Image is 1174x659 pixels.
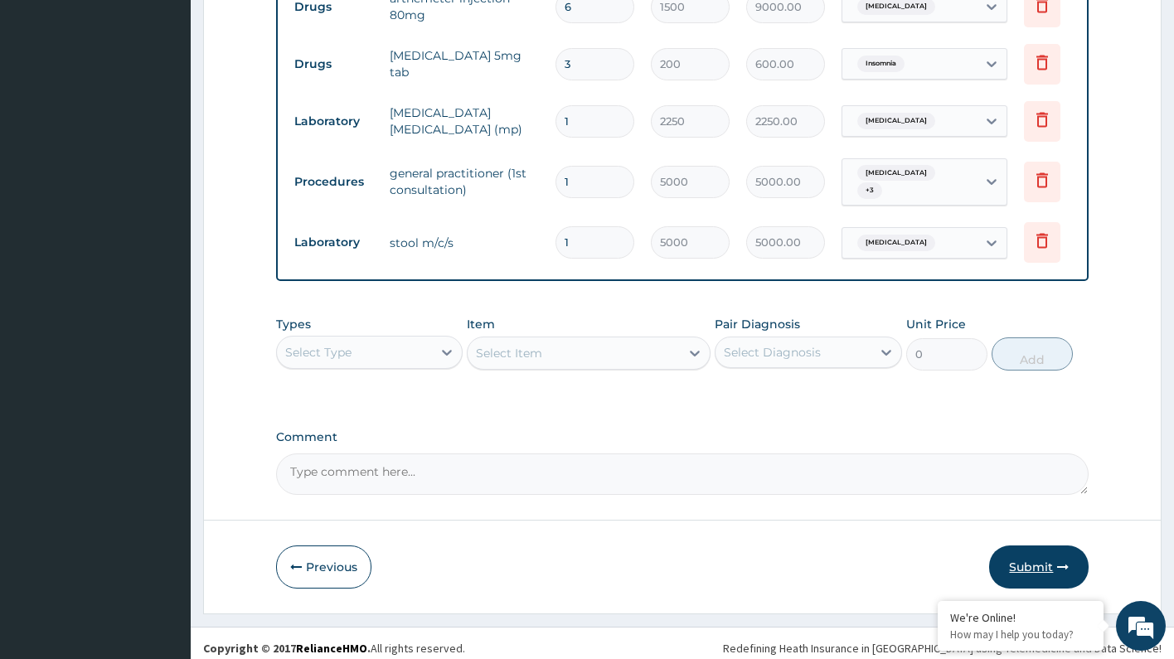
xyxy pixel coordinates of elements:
[715,316,800,332] label: Pair Diagnosis
[296,641,367,656] a: RelianceHMO
[989,545,1089,589] button: Submit
[276,430,1089,444] label: Comment
[381,39,547,89] td: [MEDICAL_DATA] 5mg tab
[96,209,229,376] span: We're online!
[272,8,312,48] div: Minimize live chat window
[86,93,279,114] div: Chat with us now
[906,316,966,332] label: Unit Price
[723,640,1162,657] div: Redefining Heath Insurance in [GEOGRAPHIC_DATA] using Telemedicine and Data Science!
[381,96,547,146] td: [MEDICAL_DATA] [MEDICAL_DATA] (mp)
[8,453,316,511] textarea: Type your message and hit 'Enter'
[857,235,935,251] span: [MEDICAL_DATA]
[286,227,381,258] td: Laboratory
[286,49,381,80] td: Drugs
[950,610,1091,625] div: We're Online!
[992,337,1073,371] button: Add
[857,182,882,199] span: + 3
[203,641,371,656] strong: Copyright © 2017 .
[286,106,381,137] td: Laboratory
[276,545,371,589] button: Previous
[31,83,67,124] img: d_794563401_company_1708531726252_794563401
[467,316,495,332] label: Item
[857,56,905,72] span: Insomnia
[381,226,547,259] td: stool m/c/s
[724,344,821,361] div: Select Diagnosis
[857,165,935,182] span: [MEDICAL_DATA]
[276,317,311,332] label: Types
[857,113,935,129] span: [MEDICAL_DATA]
[381,157,547,206] td: general practitioner (1st consultation)
[950,628,1091,642] p: How may I help you today?
[285,344,352,361] div: Select Type
[286,167,381,197] td: Procedures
